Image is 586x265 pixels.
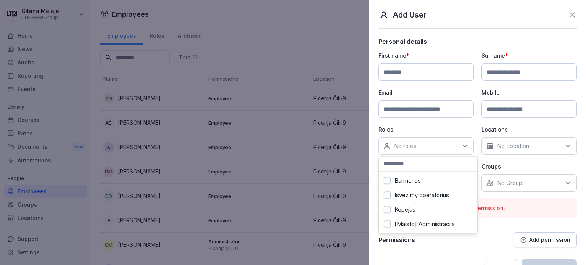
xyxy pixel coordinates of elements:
[497,179,522,187] p: No Group
[378,125,474,133] p: Roles
[481,162,577,170] p: Groups
[385,204,571,212] p: Please select a location or add a permission.
[529,237,570,243] p: Add permission
[378,51,474,59] p: First name
[481,88,577,96] p: Mobile
[394,221,455,228] label: [Maisto] Administracija
[394,192,449,199] label: Isvezimy operatorius
[394,206,415,213] label: Kepejas
[378,88,474,96] p: Email
[481,125,577,133] p: Locations
[481,51,577,59] p: Surname
[394,177,421,184] label: Barmenas
[378,38,577,45] p: Personal details
[497,142,529,150] p: No Location
[394,142,416,150] p: No roles
[514,232,577,247] button: Add permission
[393,9,427,21] p: Add User
[378,236,415,244] p: Permissions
